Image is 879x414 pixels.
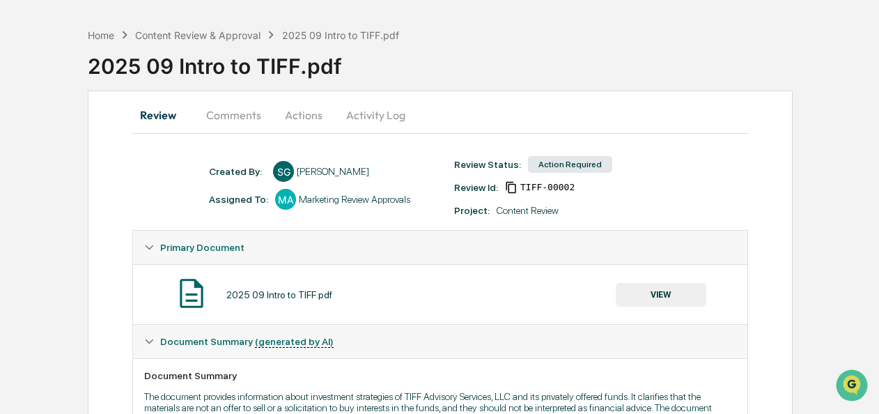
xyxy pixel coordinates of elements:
[275,189,296,210] div: MA
[255,336,334,348] u: (generated by AI)
[47,106,228,120] div: Start new chat
[209,166,266,177] div: Created By: ‎ ‎
[209,194,268,205] div: Assigned To:
[98,235,169,246] a: Powered byPylon
[132,98,195,132] button: Review
[88,29,114,41] div: Home
[95,169,178,194] a: 🗄️Attestations
[160,336,334,347] span: Document Summary
[88,43,879,79] div: 2025 09 Intro to TIFF.pdf
[237,110,254,127] button: Start new chat
[101,176,112,187] div: 🗄️
[8,196,93,221] a: 🔎Data Lookup
[528,156,612,173] div: Action Required
[14,203,25,214] div: 🔎
[28,201,88,215] span: Data Lookup
[133,264,747,324] div: Primary Document
[616,283,706,307] button: VIEW
[335,98,417,132] button: Activity Log
[174,276,209,311] img: Document Icon
[454,182,498,193] div: Review Id:
[160,242,244,253] span: Primary Document
[133,325,747,358] div: Document Summary (generated by AI)
[144,370,736,381] div: Document Summary
[133,231,747,264] div: Primary Document
[115,175,173,189] span: Attestations
[520,182,575,193] span: 31a30a2a-ce9b-4e11-9a76-a02766a91f64
[834,368,872,406] iframe: Open customer support
[282,29,399,41] div: 2025 09 Intro to TIFF.pdf
[299,194,410,205] div: Marketing Review Approvals
[226,289,332,300] div: 2025 09 Intro to TIFF.pdf
[14,176,25,187] div: 🖐️
[135,29,260,41] div: Content Review & Approval
[14,106,39,131] img: 1746055101610-c473b297-6a78-478c-a979-82029cc54cd1
[47,120,176,131] div: We're available if you need us!
[139,236,169,246] span: Pylon
[273,161,294,182] div: SG
[14,29,254,51] p: How can we help?
[8,169,95,194] a: 🖐️Preclearance
[454,159,521,170] div: Review Status:
[28,175,90,189] span: Preclearance
[272,98,335,132] button: Actions
[497,205,559,216] div: Content Review
[132,98,747,132] div: secondary tabs example
[454,205,490,216] div: Project:
[195,98,272,132] button: Comments
[297,166,369,177] div: [PERSON_NAME]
